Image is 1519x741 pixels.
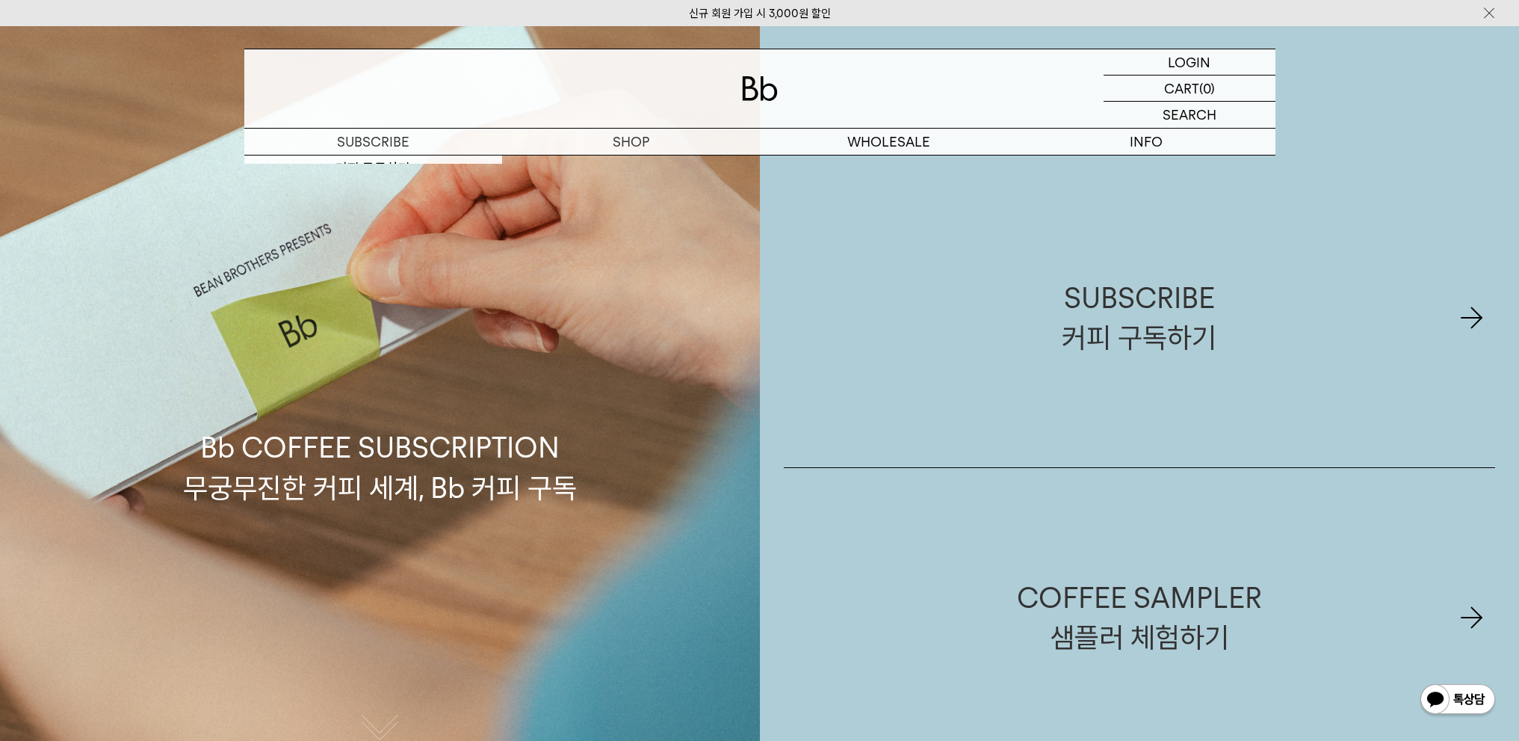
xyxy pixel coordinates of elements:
p: LOGIN [1168,49,1210,75]
a: SUBSCRIBE커피 구독하기 [784,168,1496,467]
a: SHOP [502,129,760,155]
p: Bb COFFEE SUBSCRIPTION 무궁무진한 커피 세계, Bb 커피 구독 [183,286,577,507]
a: LOGIN [1104,49,1275,76]
div: COFFEE SAMPLER 샘플러 체험하기 [1017,578,1262,657]
p: WHOLESALE [760,129,1018,155]
p: SEARCH [1163,102,1216,128]
p: INFO [1018,129,1275,155]
div: SUBSCRIBE 커피 구독하기 [1062,278,1216,357]
p: (0) [1199,76,1215,101]
a: 신규 회원 가입 시 3,000원 할인 [689,7,831,20]
img: 로고 [742,76,778,101]
p: CART [1164,76,1199,101]
a: 커피 구독하기 [244,156,502,181]
img: 카카오톡 채널 1:1 채팅 버튼 [1419,683,1497,719]
a: SUBSCRIBE [244,129,502,155]
a: CART (0) [1104,76,1275,102]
